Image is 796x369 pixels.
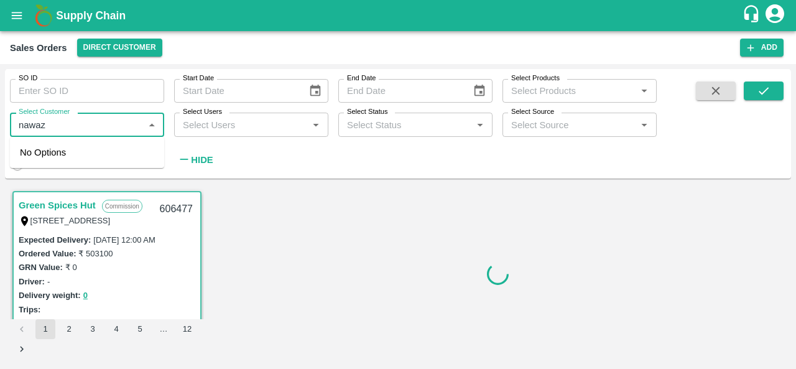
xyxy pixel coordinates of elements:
label: Trips: [19,305,40,314]
label: Select Customer [19,107,70,117]
label: ₹ 503100 [78,249,113,258]
label: Select Users [183,107,222,117]
button: Go to page 12 [177,319,197,339]
label: Select Products [511,73,560,83]
label: - [47,277,50,286]
button: open drawer [2,1,31,30]
button: page 1 [35,319,55,339]
button: Close [144,117,160,133]
label: Select Status [347,107,388,117]
input: End Date [338,79,463,103]
input: Select Status [342,116,468,133]
a: Supply Chain [56,7,742,24]
button: Open [636,117,652,133]
p: Commission [102,200,142,213]
input: Select Users [178,116,304,133]
button: Choose date [303,79,327,103]
button: Go to page 3 [83,319,103,339]
label: Expected Delivery : [19,235,91,245]
label: [DATE] 12:00 AM [93,235,155,245]
button: Open [636,83,652,99]
label: End Date [347,73,376,83]
label: SO ID [19,73,37,83]
label: Select Source [511,107,554,117]
span: No Options [20,147,66,157]
strong: Hide [191,155,213,165]
button: Choose date [468,79,491,103]
button: Select DC [77,39,162,57]
div: customer-support [742,4,764,27]
nav: pagination navigation [10,319,204,359]
label: Delivery weight: [19,291,81,300]
label: Driver: [19,277,45,286]
div: Sales Orders [10,40,67,56]
label: GRN Value: [19,263,63,272]
button: Open [472,117,488,133]
label: Start Date [183,73,214,83]
div: account of current user [764,2,786,29]
img: logo [31,3,56,28]
button: Add [740,39,784,57]
input: Select Products [506,83,632,99]
button: Open [308,117,324,133]
input: Start Date [174,79,298,103]
label: Ordered Value: [19,249,76,258]
button: Go to page 2 [59,319,79,339]
button: Go to page 4 [106,319,126,339]
button: 0 [83,289,88,303]
input: Select Customer [14,116,140,133]
label: ₹ 0 [65,263,77,272]
button: Hide [174,149,216,170]
div: … [154,324,174,335]
input: Enter SO ID [10,79,164,103]
button: Go to page 5 [130,319,150,339]
button: Go to next page [12,339,32,359]
div: 606477 [152,195,200,224]
input: Select Source [506,116,632,133]
label: [STREET_ADDRESS] [30,216,111,225]
a: Green Spices Hut [19,197,96,213]
b: Supply Chain [56,9,126,22]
